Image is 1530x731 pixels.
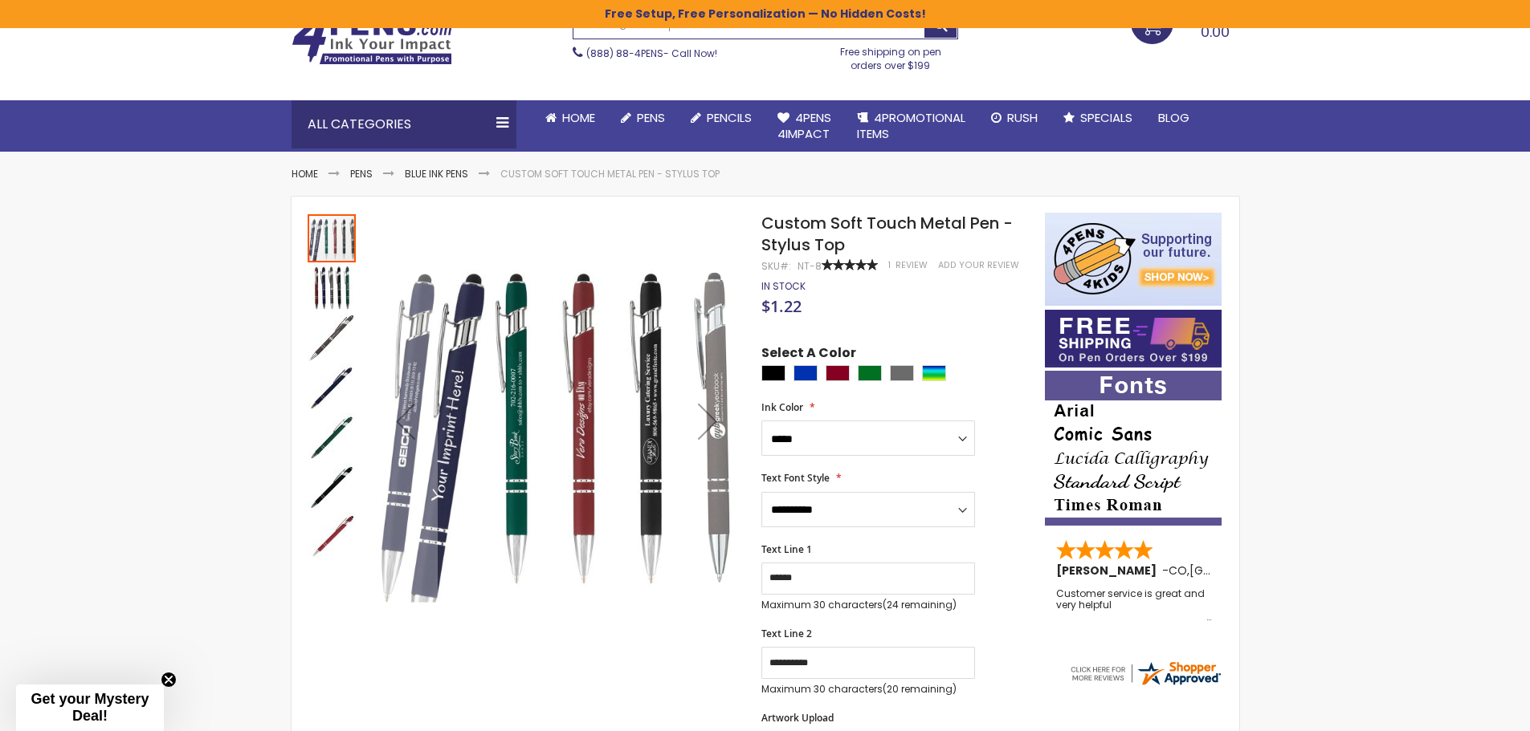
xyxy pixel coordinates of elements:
div: Custom Soft Touch Metal Pen - Stylus Top [308,262,357,312]
img: Custom Soft Touch Metal Pen - Stylus Top [308,264,356,312]
div: Previous [373,213,438,629]
div: Get your Mystery Deal!Close teaser [16,684,164,731]
span: [PERSON_NAME] [1056,562,1162,579]
a: 4PROMOTIONALITEMS [844,100,978,152]
div: Customer service is great and very helpful [1056,588,1212,623]
a: Home [532,100,608,136]
li: Custom Soft Touch Metal Pen - Stylus Top [500,168,720,181]
span: [GEOGRAPHIC_DATA] [1189,562,1308,579]
span: Blog [1158,109,1189,126]
span: Review [896,259,928,271]
div: NT-8 [798,260,822,273]
div: Green [858,365,882,381]
p: Maximum 30 characters [761,599,975,611]
p: Maximum 30 characters [761,683,975,696]
span: Artwork Upload [761,711,834,725]
span: (20 remaining) [883,682,957,696]
img: font-personalization-examples [1045,371,1222,526]
span: Rush [1007,109,1038,126]
div: Grey [890,365,914,381]
button: Close teaser [161,672,177,688]
span: (24 remaining) [883,598,957,611]
a: 4Pens4impact [765,100,844,152]
img: Custom Soft Touch Metal Pen - Stylus Top [308,413,356,461]
span: CO [1169,562,1187,579]
div: Custom Soft Touch Metal Pen - Stylus Top [308,461,357,511]
span: Text Font Style [761,471,830,485]
a: (888) 88-4PENS [586,47,663,60]
a: Pencils [678,100,765,136]
div: Burgundy [826,365,850,381]
span: Get your Mystery Deal! [31,691,149,724]
a: 4pens.com certificate URL [1068,677,1222,691]
iframe: Google Customer Reviews [1397,688,1530,731]
div: Assorted [922,365,946,381]
img: Custom Soft Touch Metal Pen - Stylus Top [308,463,356,511]
a: Blog [1145,100,1202,136]
a: 1 Review [888,259,930,271]
a: Add Your Review [938,259,1019,271]
div: Custom Soft Touch Metal Pen - Stylus Top [308,213,357,262]
div: Blue [794,365,818,381]
img: Custom Soft Touch Metal Pen - Stylus Top [308,363,356,412]
span: 1 [888,259,891,271]
a: Pens [608,100,678,136]
span: - , [1162,562,1308,579]
div: 100% [822,259,878,270]
a: Specials [1051,100,1145,136]
div: All Categories [292,100,516,148]
span: Specials [1080,109,1132,126]
div: Availability [761,280,806,293]
span: Ink Color [761,400,803,414]
img: 4Pens Custom Pens and Promotional Products [292,14,452,65]
span: Pencils [707,109,752,126]
span: Select A Color [761,344,856,366]
img: 4pens.com widget logo [1068,659,1222,688]
img: Custom Soft Touch Metal Pen - Stylus Top [373,236,741,603]
span: Home [562,109,595,126]
div: Next [675,213,740,629]
div: Black [761,365,785,381]
a: Home [292,167,318,181]
div: Custom Soft Touch Metal Pen - Stylus Top [308,362,357,412]
img: Custom Soft Touch Metal Pen - Stylus Top [308,513,356,561]
span: 0.00 [1201,22,1230,42]
div: Custom Soft Touch Metal Pen - Stylus Top [308,511,356,561]
span: Text Line 1 [761,542,812,556]
a: Pens [350,167,373,181]
span: Pens [637,109,665,126]
a: Rush [978,100,1051,136]
span: 4Pens 4impact [777,109,831,142]
img: 4pens 4 kids [1045,213,1222,306]
div: Custom Soft Touch Metal Pen - Stylus Top [308,412,357,461]
img: Custom Soft Touch Metal Pen - Stylus Top [308,314,356,362]
img: Free shipping on orders over $199 [1045,310,1222,368]
span: In stock [761,279,806,293]
strong: SKU [761,259,791,273]
div: Custom Soft Touch Metal Pen - Stylus Top [308,312,357,362]
span: - Call Now! [586,47,717,60]
a: Blue ink Pens [405,167,468,181]
span: $1.22 [761,295,802,317]
span: Custom Soft Touch Metal Pen - Stylus Top [761,212,1013,256]
span: 4PROMOTIONAL ITEMS [857,109,965,142]
div: Free shipping on pen orders over $199 [823,39,958,71]
span: Text Line 2 [761,627,812,640]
